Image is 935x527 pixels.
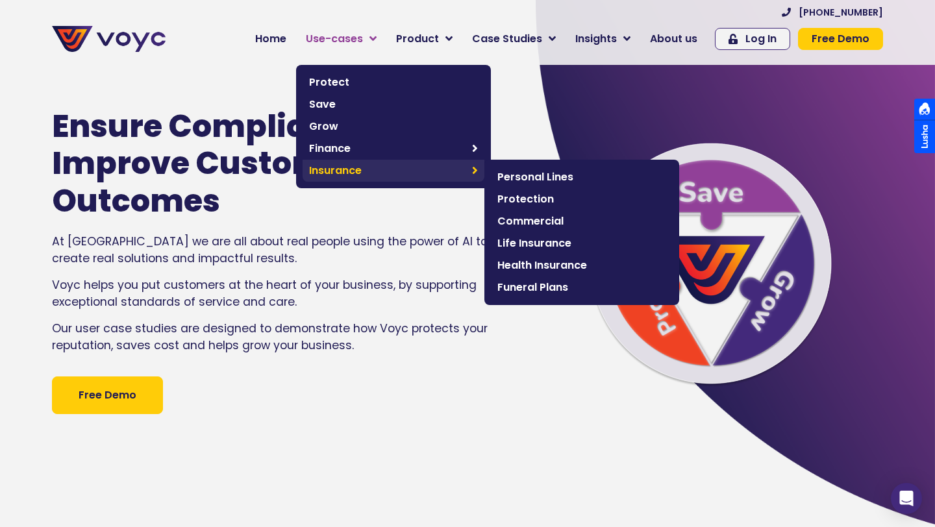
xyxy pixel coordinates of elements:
[303,71,484,93] a: Protect
[491,254,673,276] a: Health Insurance
[497,236,666,251] span: Life Insurance
[472,31,542,47] span: Case Studies
[172,52,205,67] span: Phone
[491,188,673,210] a: Protection
[497,214,666,229] span: Commercial
[172,105,216,120] span: Job title
[303,116,484,138] a: Grow
[52,320,496,354] p: Our user case studies are designed to demonstrate how Voyc protects your reputation, saves cost a...
[303,138,484,160] a: Finance
[309,141,466,156] span: Finance
[52,376,163,414] a: Free Demo
[640,26,707,52] a: About us
[798,28,883,50] a: Free Demo
[462,26,566,52] a: Case Studies
[296,26,386,52] a: Use-cases
[309,97,478,112] span: Save
[52,233,496,267] p: At [GEOGRAPHIC_DATA] we are all about real people using the power of AI to create real solutions ...
[497,191,666,207] span: Protection
[268,270,329,283] a: Privacy Policy
[309,75,478,90] span: Protect
[891,483,922,514] div: Open Intercom Messenger
[306,31,363,47] span: Use-cases
[386,26,462,52] a: Product
[303,93,484,116] a: Save
[782,8,883,17] a: [PHONE_NUMBER]
[309,119,478,134] span: Grow
[575,31,617,47] span: Insights
[497,169,666,185] span: Personal Lines
[799,8,883,17] span: [PHONE_NUMBER]
[79,387,136,403] span: Free Demo
[650,31,697,47] span: About us
[497,258,666,273] span: Health Insurance
[52,108,457,220] h1: Ensure Compliance & Improve Customer Outcomes
[491,166,673,188] a: Personal Lines
[52,26,166,52] img: voyc-full-logo
[396,31,439,47] span: Product
[52,276,496,311] p: Voyc helps you put customers at the heart of your business, by supporting exceptional standards o...
[309,163,466,178] span: Insurance
[497,280,666,295] span: Funeral Plans
[566,26,640,52] a: Insights
[491,210,673,232] a: Commercial
[245,26,296,52] a: Home
[491,276,673,299] a: Funeral Plans
[255,31,286,47] span: Home
[812,34,869,44] span: Free Demo
[303,160,484,182] a: Insurance
[715,28,790,50] a: Log In
[745,34,777,44] span: Log In
[491,232,673,254] a: Life Insurance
